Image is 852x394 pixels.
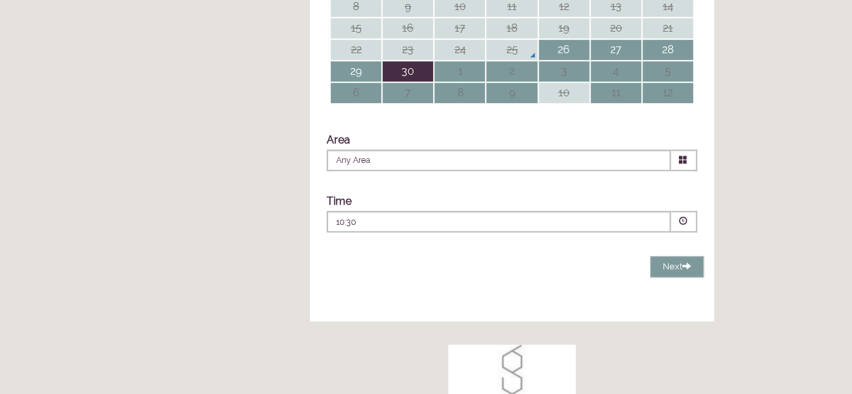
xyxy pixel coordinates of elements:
td: 20 [591,18,641,38]
td: 27 [591,40,641,60]
td: 28 [643,40,693,60]
p: 10:30 [336,216,580,228]
td: 15 [331,18,381,38]
td: 25 [486,40,537,60]
td: 30 [383,61,433,81]
td: 11 [591,83,641,103]
td: 16 [383,18,433,38]
label: Area [327,133,350,146]
td: 29 [331,61,381,81]
td: 6 [331,83,381,103]
span: Next [663,261,691,271]
td: 12 [643,83,693,103]
td: 10 [539,83,589,103]
button: Next [650,256,704,278]
td: 17 [434,18,485,38]
td: 26 [539,40,589,60]
td: 7 [383,83,433,103]
td: 5 [643,61,693,81]
td: 18 [486,18,537,38]
td: 22 [331,40,381,60]
td: 23 [383,40,433,60]
td: 8 [434,83,485,103]
td: 2 [486,61,537,81]
td: 9 [486,83,537,103]
td: 24 [434,40,485,60]
td: 4 [591,61,641,81]
label: Time [327,195,352,207]
td: 3 [539,61,589,81]
td: 19 [539,18,589,38]
td: 1 [434,61,485,81]
td: 21 [643,18,693,38]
